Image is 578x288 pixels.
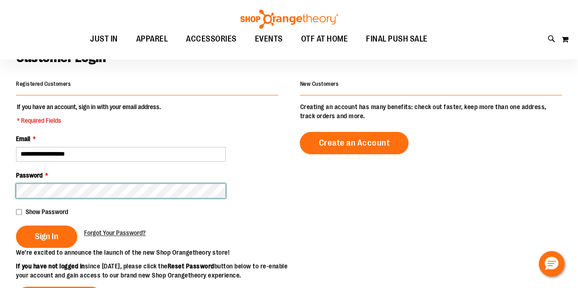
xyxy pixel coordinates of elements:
[366,29,428,49] span: FINAL PUSH SALE
[16,262,289,280] p: since [DATE], please click the button below to re-enable your account and gain access to our bran...
[17,116,161,125] span: * Required Fields
[81,29,127,50] a: JUST IN
[301,29,348,49] span: OTF AT HOME
[26,208,68,215] span: Show Password
[318,138,390,148] span: Create an Account
[136,29,168,49] span: APPAREL
[16,225,77,248] button: Sign In
[127,29,177,50] a: APPAREL
[16,102,162,125] legend: If you have an account, sign in with your email address.
[255,29,283,49] span: EVENTS
[300,132,408,154] a: Create an Account
[292,29,357,50] a: OTF AT HOME
[35,231,58,241] span: Sign In
[300,81,339,87] strong: New Customers
[84,228,146,237] a: Forgot Your Password?
[177,29,246,50] a: ACCESSORIES
[16,248,289,257] p: We’re excited to announce the launch of the new Shop Orangetheory store!
[539,251,564,277] button: Hello, have a question? Let’s chat.
[16,135,30,142] span: Email
[246,29,292,50] a: EVENTS
[16,172,42,179] span: Password
[186,29,237,49] span: ACCESSORIES
[90,29,118,49] span: JUST IN
[16,81,71,87] strong: Registered Customers
[300,102,562,120] p: Creating an account has many benefits: check out faster, keep more than one address, track orders...
[239,10,339,29] img: Shop Orangetheory
[357,29,437,50] a: FINAL PUSH SALE
[84,229,146,236] span: Forgot Your Password?
[168,262,214,270] strong: Reset Password
[16,262,85,270] strong: If you have not logged in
